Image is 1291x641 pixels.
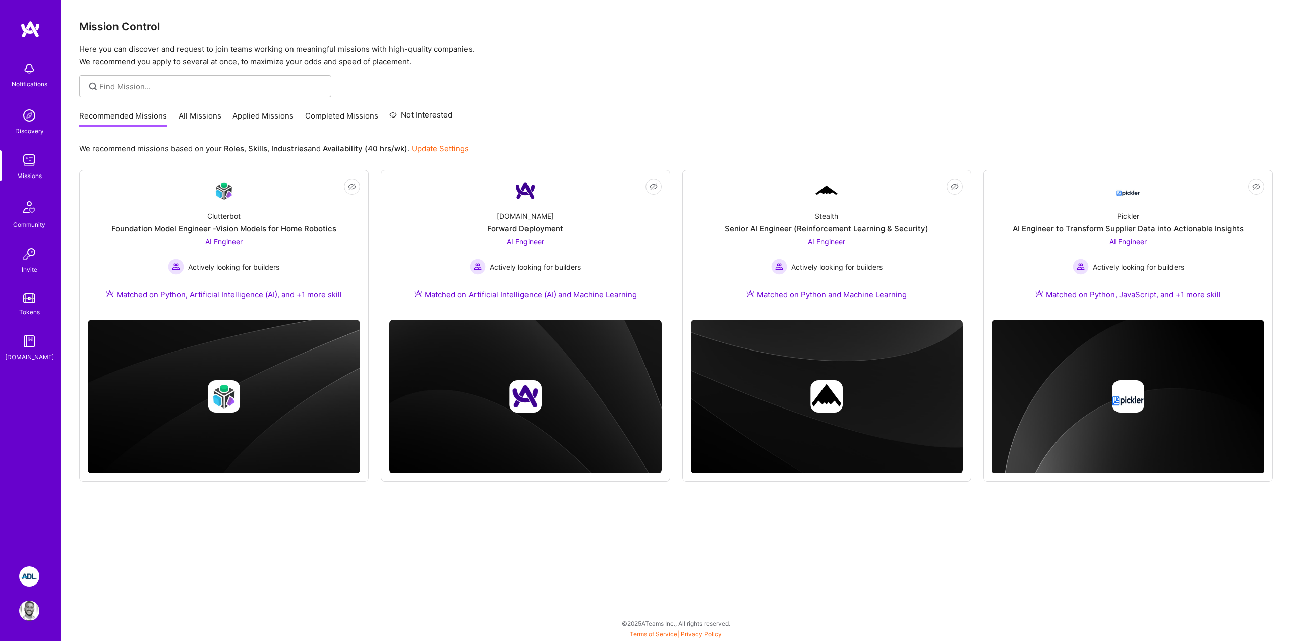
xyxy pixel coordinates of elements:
[630,630,722,638] span: |
[106,289,342,300] div: Matched on Python, Artificial Intelligence (AI), and +1 more skill
[691,179,963,312] a: Company LogoStealthSenior AI Engineer (Reinforcement Learning & Security)AI Engineer Actively loo...
[99,81,324,92] input: Find Mission...
[1013,223,1244,234] div: AI Engineer to Transform Supplier Data into Actionable Insights
[17,170,42,181] div: Missions
[19,150,39,170] img: teamwork
[22,264,37,275] div: Invite
[414,289,422,298] img: Ateam Purple Icon
[808,237,845,246] span: AI Engineer
[389,109,452,127] a: Not Interested
[19,566,39,587] img: ADL: Technology Modernization Sprint 1
[470,259,486,275] img: Actively looking for builders
[513,179,538,203] img: Company Logo
[992,320,1264,474] img: cover
[17,601,42,621] a: User Avatar
[509,380,542,413] img: Company logo
[323,144,407,153] b: Availability (40 hrs/wk)
[207,211,241,221] div: Clutterbot
[746,289,754,298] img: Ateam Purple Icon
[168,259,184,275] img: Actively looking for builders
[992,179,1264,312] a: Company LogoPicklerAI Engineer to Transform Supplier Data into Actionable InsightsAI Engineer Act...
[19,244,39,264] img: Invite
[951,183,959,191] i: icon EyeClosed
[179,110,221,127] a: All Missions
[725,223,928,234] div: Senior AI Engineer (Reinforcement Learning & Security)
[1252,183,1260,191] i: icon EyeClosed
[1112,380,1144,413] img: Company logo
[1035,289,1043,298] img: Ateam Purple Icon
[12,79,47,89] div: Notifications
[88,179,360,312] a: Company LogoClutterbotFoundation Model Engineer -Vision Models for Home RoboticsAI Engineer Activ...
[791,262,883,272] span: Actively looking for builders
[79,20,1273,33] h3: Mission Control
[650,183,658,191] i: icon EyeClosed
[20,20,40,38] img: logo
[19,331,39,352] img: guide book
[305,110,378,127] a: Completed Missions
[87,81,99,92] i: icon SearchGrey
[79,43,1273,68] p: Here you can discover and request to join teams working on meaningful missions with high-quality ...
[111,223,336,234] div: Foundation Model Engineer -Vision Models for Home Robotics
[681,630,722,638] a: Privacy Policy
[19,601,39,621] img: User Avatar
[61,611,1291,636] div: © 2025 ATeams Inc., All rights reserved.
[414,289,637,300] div: Matched on Artificial Intelligence (AI) and Machine Learning
[746,289,907,300] div: Matched on Python and Machine Learning
[106,289,114,298] img: Ateam Purple Icon
[389,320,662,474] img: cover
[79,143,469,154] p: We recommend missions based on your , , and .
[205,237,243,246] span: AI Engineer
[88,320,360,474] img: cover
[188,262,279,272] span: Actively looking for builders
[815,211,838,221] div: Stealth
[224,144,244,153] b: Roles
[1116,182,1140,200] img: Company Logo
[810,380,843,413] img: Company logo
[497,211,554,221] div: [DOMAIN_NAME]
[17,566,42,587] a: ADL: Technology Modernization Sprint 1
[630,630,677,638] a: Terms of Service
[1117,211,1139,221] div: Pickler
[1109,237,1147,246] span: AI Engineer
[17,195,41,219] img: Community
[19,59,39,79] img: bell
[1035,289,1221,300] div: Matched on Python, JavaScript, and +1 more skill
[232,110,294,127] a: Applied Missions
[15,126,44,136] div: Discovery
[23,293,35,303] img: tokens
[1093,262,1184,272] span: Actively looking for builders
[348,183,356,191] i: icon EyeClosed
[13,219,45,230] div: Community
[212,179,236,203] img: Company Logo
[490,262,581,272] span: Actively looking for builders
[208,380,240,413] img: Company logo
[487,223,563,234] div: Forward Deployment
[19,105,39,126] img: discovery
[19,307,40,317] div: Tokens
[507,237,544,246] span: AI Engineer
[79,110,167,127] a: Recommended Missions
[412,144,469,153] a: Update Settings
[5,352,54,362] div: [DOMAIN_NAME]
[771,259,787,275] img: Actively looking for builders
[389,179,662,312] a: Company Logo[DOMAIN_NAME]Forward DeploymentAI Engineer Actively looking for buildersActively look...
[248,144,267,153] b: Skills
[814,184,839,197] img: Company Logo
[271,144,308,153] b: Industries
[691,320,963,474] img: cover
[1073,259,1089,275] img: Actively looking for builders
